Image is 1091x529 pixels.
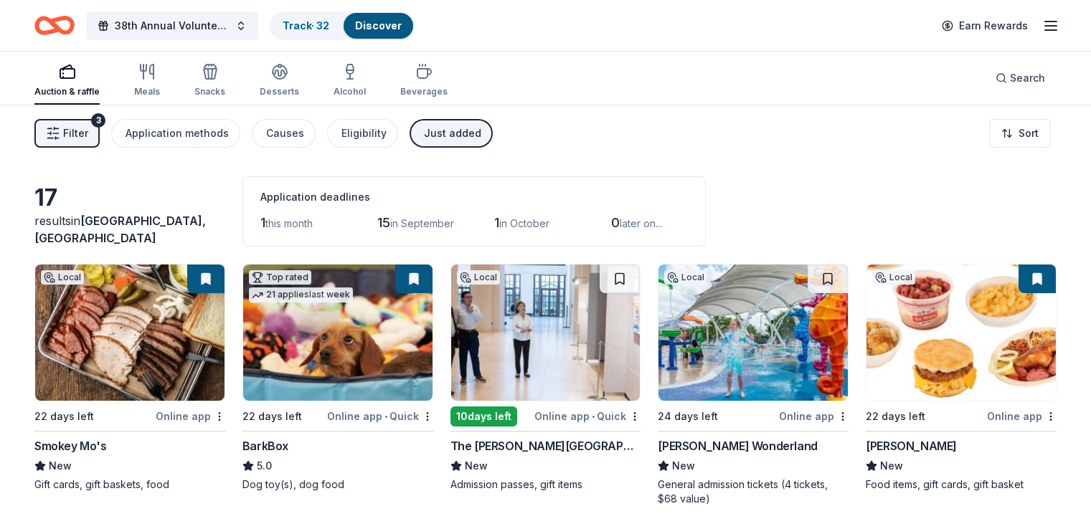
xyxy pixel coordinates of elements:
[34,264,225,492] a: Image for Smokey Mo'sLocal22 days leftOnline appSmokey Mo'sNewGift cards, gift baskets, food
[34,214,206,245] span: in
[457,270,500,285] div: Local
[260,215,265,230] span: 1
[63,125,88,142] span: Filter
[283,19,329,32] a: Track· 32
[984,64,1057,92] button: Search
[257,457,272,475] span: 5.0
[592,411,595,422] span: •
[194,57,225,105] button: Snacks
[450,477,641,492] div: Admission passes, gift items
[465,457,488,475] span: New
[111,119,240,148] button: Application methods
[260,189,688,206] div: Application deadlines
[779,407,849,425] div: Online app
[126,125,229,142] div: Application methods
[672,457,695,475] span: New
[658,477,849,506] div: General admission tickets (4 tickets, $68 value)
[34,57,100,105] button: Auction & raffle
[34,9,75,42] a: Home
[933,13,1036,39] a: Earn Rewards
[156,407,225,425] div: Online app
[34,212,225,247] div: results
[989,119,1051,148] button: Sort
[34,477,225,492] div: Gift cards, gift baskets, food
[49,457,72,475] span: New
[34,437,107,454] div: Smokey Mo's
[1019,125,1039,142] span: Sort
[658,408,718,425] div: 24 days left
[400,57,448,105] button: Beverages
[242,264,433,492] a: Image for BarkBoxTop rated21 applieslast week22 days leftOnline app•QuickBarkBox5.0Dog toy(s), do...
[664,270,707,285] div: Local
[866,437,957,454] div: [PERSON_NAME]
[355,19,402,32] a: Discover
[334,57,366,105] button: Alcohol
[400,86,448,97] div: Beverages
[34,408,94,425] div: 22 days left
[1010,70,1045,87] span: Search
[872,270,915,285] div: Local
[658,437,817,454] div: [PERSON_NAME] Wonderland
[494,215,499,230] span: 1
[424,125,481,142] div: Just added
[450,437,641,454] div: The [PERSON_NAME][GEOGRAPHIC_DATA]
[451,264,641,401] img: Image for The Bush Center
[34,119,100,148] button: Filter3
[384,411,387,422] span: •
[249,287,353,302] div: 21 applies last week
[270,11,415,40] button: Track· 32Discover
[866,264,1057,492] a: Image for Bill MillerLocal22 days leftOnline app[PERSON_NAME]NewFood items, gift cards, gift basket
[194,86,225,97] div: Snacks
[327,407,433,425] div: Online app Quick
[987,407,1057,425] div: Online app
[327,119,398,148] button: Eligibility
[377,215,390,230] span: 15
[658,264,849,506] a: Image for Morgan's WonderlandLocal24 days leftOnline app[PERSON_NAME] WonderlandNewGeneral admiss...
[134,86,160,97] div: Meals
[658,264,848,401] img: Image for Morgan's Wonderland
[260,86,299,97] div: Desserts
[242,477,433,492] div: Dog toy(s), dog food
[34,86,100,97] div: Auction & raffle
[242,408,302,425] div: 22 days left
[266,125,304,142] div: Causes
[86,11,258,40] button: 38th Annual Volunteer Fire Department Fall Fundraiser
[410,119,493,148] button: Just added
[115,17,230,34] span: 38th Annual Volunteer Fire Department Fall Fundraiser
[534,407,641,425] div: Online app Quick
[265,217,313,229] span: this month
[252,119,316,148] button: Causes
[341,125,387,142] div: Eligibility
[260,57,299,105] button: Desserts
[450,264,641,492] a: Image for The Bush CenterLocal10days leftOnline app•QuickThe [PERSON_NAME][GEOGRAPHIC_DATA]NewAdm...
[866,408,925,425] div: 22 days left
[499,217,549,229] span: in October
[450,406,517,426] div: 10 days left
[390,217,454,229] span: in September
[880,457,903,475] span: New
[35,264,225,401] img: Image for Smokey Mo's
[334,86,366,97] div: Alcohol
[866,264,1056,401] img: Image for Bill Miller
[866,477,1057,492] div: Food items, gift cards, gift basket
[134,57,160,105] button: Meals
[34,214,206,245] span: [GEOGRAPHIC_DATA], [GEOGRAPHIC_DATA]
[620,217,662,229] span: later on...
[242,437,288,454] div: BarkBox
[34,184,225,212] div: 17
[249,270,311,285] div: Top rated
[41,270,84,285] div: Local
[91,113,105,128] div: 3
[243,264,433,401] img: Image for BarkBox
[611,215,620,230] span: 0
